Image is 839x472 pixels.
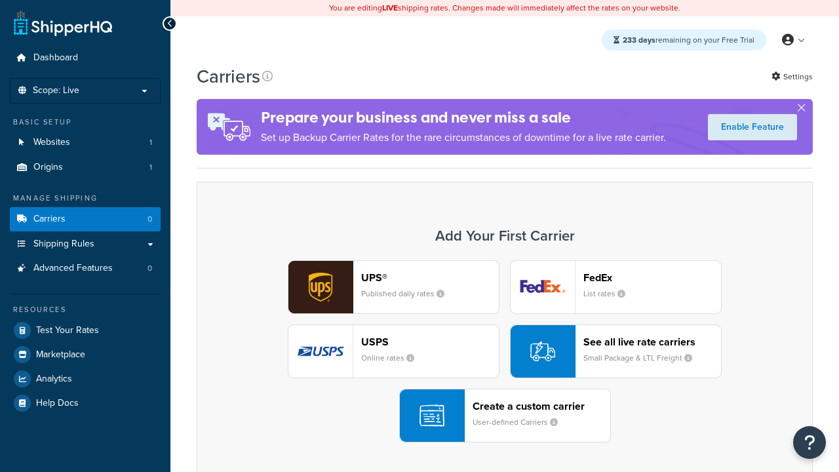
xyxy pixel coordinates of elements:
span: 1 [149,137,152,148]
span: Help Docs [36,398,79,409]
small: User-defined Carriers [473,416,568,428]
header: FedEx [583,271,721,284]
span: 1 [149,162,152,173]
span: Advanced Features [33,263,113,274]
a: Websites 1 [10,130,161,155]
small: List rates [583,288,636,300]
li: Websites [10,130,161,155]
a: Settings [771,68,813,86]
span: Carriers [33,214,66,225]
img: ups logo [288,261,353,313]
a: Help Docs [10,391,161,415]
small: Online rates [361,352,425,364]
span: 0 [147,263,152,274]
span: 0 [147,214,152,225]
header: Create a custom carrier [473,400,610,412]
div: Manage Shipping [10,193,161,204]
header: See all live rate carriers [583,336,721,348]
span: Origins [33,162,63,173]
small: Small Package & LTL Freight [583,352,703,364]
span: Test Your Rates [36,325,99,336]
a: Carriers 0 [10,207,161,231]
div: Basic Setup [10,117,161,128]
span: Shipping Rules [33,239,94,250]
div: Resources [10,304,161,315]
a: Dashboard [10,46,161,70]
a: Analytics [10,367,161,391]
span: Scope: Live [33,85,79,96]
li: Origins [10,155,161,180]
img: fedEx logo [511,261,575,313]
span: Dashboard [33,52,78,64]
a: ShipperHQ Home [14,10,112,36]
small: Published daily rates [361,288,455,300]
span: Analytics [36,374,72,385]
li: Advanced Features [10,256,161,281]
header: USPS [361,336,499,348]
div: remaining on your Free Trial [602,29,766,50]
strong: 233 days [623,34,655,46]
a: Enable Feature [708,114,797,140]
span: Websites [33,137,70,148]
a: Test Your Rates [10,319,161,342]
img: ad-rules-rateshop-fe6ec290ccb7230408bd80ed9643f0289d75e0ffd9eb532fc0e269fcd187b520.png [197,99,261,155]
button: ups logoUPS®Published daily rates [288,260,499,314]
span: Marketplace [36,349,85,361]
h4: Prepare your business and never miss a sale [261,107,666,128]
button: Open Resource Center [793,426,826,459]
button: See all live rate carriersSmall Package & LTL Freight [510,324,722,378]
img: icon-carrier-liverate-becf4550.svg [530,339,555,364]
a: Shipping Rules [10,232,161,256]
h1: Carriers [197,64,260,89]
li: Carriers [10,207,161,231]
a: Advanced Features 0 [10,256,161,281]
img: usps logo [288,325,353,378]
button: fedEx logoFedExList rates [510,260,722,314]
p: Set up Backup Carrier Rates for the rare circumstances of downtime for a live rate carrier. [261,128,666,147]
button: usps logoUSPSOnline rates [288,324,499,378]
a: Origins 1 [10,155,161,180]
b: LIVE [382,2,398,14]
img: icon-carrier-custom-c93b8a24.svg [419,403,444,428]
button: Create a custom carrierUser-defined Carriers [399,389,611,442]
header: UPS® [361,271,499,284]
a: Marketplace [10,343,161,366]
h3: Add Your First Carrier [210,228,799,244]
